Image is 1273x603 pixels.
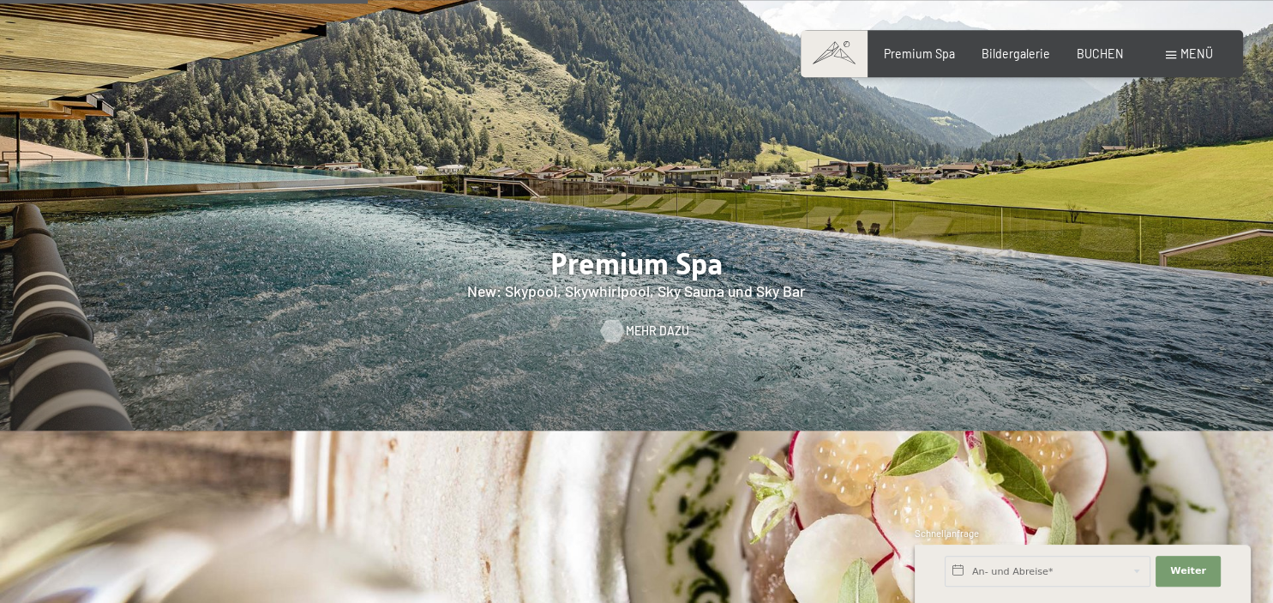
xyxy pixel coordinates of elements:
[626,323,689,340] span: Mehr dazu
[1170,564,1206,578] span: Weiter
[915,528,979,539] span: Schnellanfrage
[1077,46,1124,61] a: BUCHEN
[601,323,672,340] a: Mehr dazu
[1156,556,1221,587] button: Weiter
[884,46,955,61] a: Premium Spa
[1180,46,1213,61] span: Menü
[982,46,1050,61] a: Bildergalerie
